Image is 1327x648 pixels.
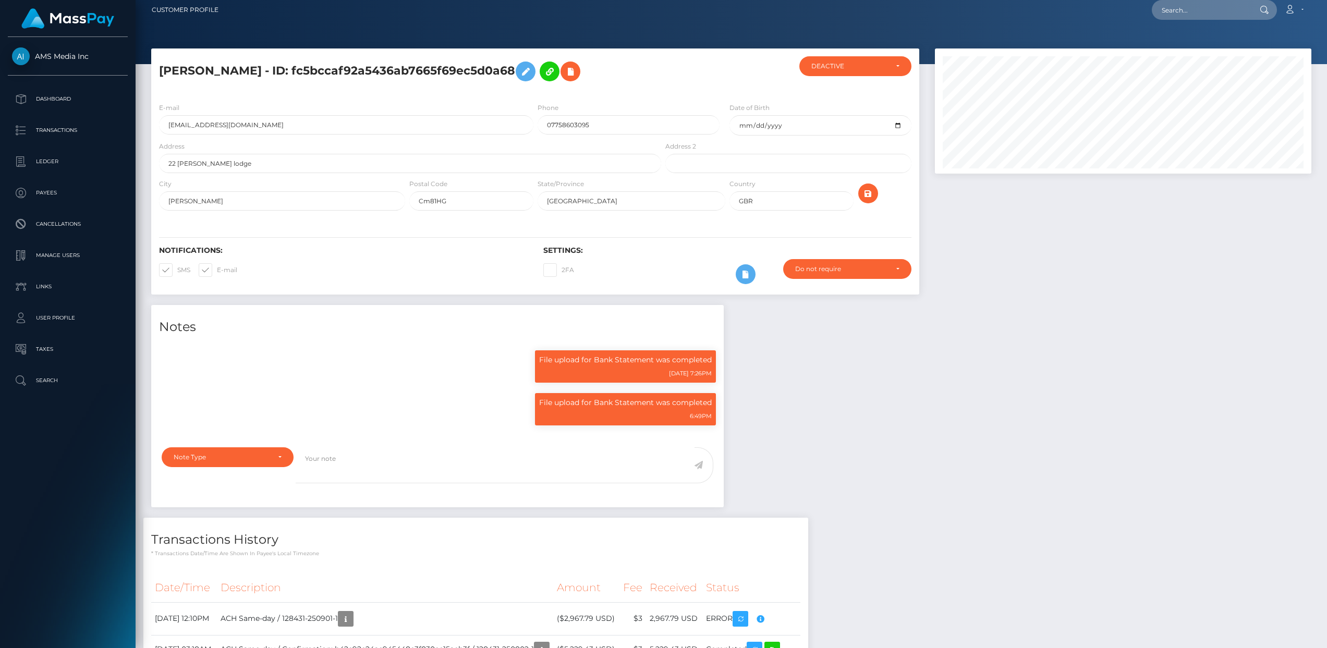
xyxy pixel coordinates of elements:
[799,56,912,76] button: DEACTIVE
[217,602,553,635] td: ACH Same-day / 128431-250901-1
[12,91,124,107] p: Dashboard
[538,179,584,189] label: State/Province
[553,602,619,635] td: ($2,967.79 USD)
[174,453,270,461] div: Note Type
[539,397,712,408] p: File upload for Bank Statement was completed
[12,123,124,138] p: Transactions
[8,52,128,61] span: AMS Media Inc
[702,602,800,635] td: ERROR
[159,56,655,87] h5: [PERSON_NAME] - ID: fc5bccaf92a5436ab7665f69ec5d0a68
[151,573,217,602] th: Date/Time
[159,246,528,255] h6: Notifications:
[12,373,124,388] p: Search
[795,265,887,273] div: Do not require
[543,263,574,277] label: 2FA
[539,354,712,365] p: File upload for Bank Statement was completed
[159,179,172,189] label: City
[8,274,128,300] a: Links
[646,573,702,602] th: Received
[702,573,800,602] th: Status
[669,370,712,377] small: [DATE] 7:26PM
[665,142,696,151] label: Address 2
[8,336,128,362] a: Taxes
[159,103,179,113] label: E-mail
[12,216,124,232] p: Cancellations
[217,573,553,602] th: Description
[199,263,237,277] label: E-mail
[538,103,558,113] label: Phone
[12,47,30,65] img: AMS Media Inc
[159,263,190,277] label: SMS
[12,310,124,326] p: User Profile
[151,602,217,635] td: [DATE] 12:10PM
[729,103,770,113] label: Date of Birth
[8,149,128,175] a: Ledger
[619,602,646,635] td: $3
[690,412,712,420] small: 6:49PM
[21,8,114,29] img: MassPay Logo
[151,549,800,557] p: * Transactions date/time are shown in payee's local timezone
[12,185,124,201] p: Payees
[8,242,128,268] a: Manage Users
[8,211,128,237] a: Cancellations
[162,447,294,467] button: Note Type
[159,318,716,336] h4: Notes
[12,248,124,263] p: Manage Users
[8,305,128,331] a: User Profile
[8,117,128,143] a: Transactions
[646,602,702,635] td: 2,967.79 USD
[12,279,124,295] p: Links
[543,246,912,255] h6: Settings:
[619,573,646,602] th: Fee
[553,573,619,602] th: Amount
[811,62,888,70] div: DEACTIVE
[409,179,447,189] label: Postal Code
[159,142,185,151] label: Address
[783,259,911,279] button: Do not require
[151,531,800,549] h4: Transactions History
[729,179,756,189] label: Country
[12,154,124,169] p: Ledger
[8,368,128,394] a: Search
[8,86,128,112] a: Dashboard
[8,180,128,206] a: Payees
[12,341,124,357] p: Taxes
